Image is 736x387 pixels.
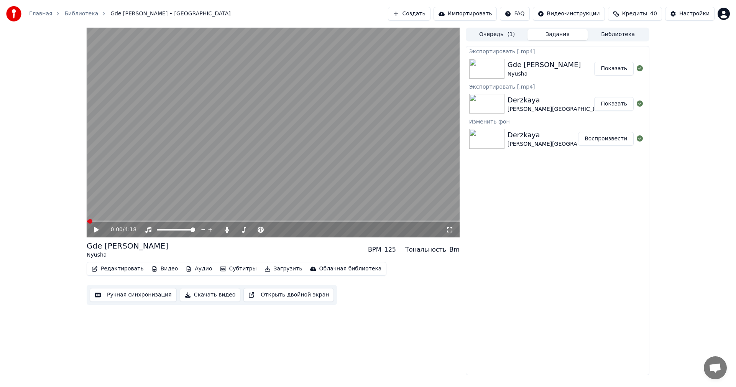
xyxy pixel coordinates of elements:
[665,7,715,21] button: Настройки
[508,70,581,78] div: Nyusha
[405,245,446,254] div: Тональность
[704,356,727,379] a: Открытый чат
[578,132,634,146] button: Воспроизвести
[679,10,710,18] div: Настройки
[508,140,608,148] div: [PERSON_NAME][GEOGRAPHIC_DATA]
[533,7,605,21] button: Видео-инструкции
[89,263,147,274] button: Редактировать
[110,10,230,18] span: Gde [PERSON_NAME] • [GEOGRAPHIC_DATA]
[466,82,649,91] div: Экспортировать [.mp4]
[622,10,647,18] span: Кредиты
[650,10,657,18] span: 40
[29,10,52,18] a: Главная
[6,6,21,21] img: youka
[29,10,231,18] nav: breadcrumb
[508,59,581,70] div: Gde [PERSON_NAME]
[434,7,497,21] button: Импортировать
[368,245,381,254] div: BPM
[125,226,136,234] span: 4:18
[388,7,430,21] button: Создать
[608,7,662,21] button: Кредиты40
[180,288,241,302] button: Скачать видео
[319,265,382,273] div: Облачная библиотека
[261,263,306,274] button: Загрузить
[508,130,608,140] div: Derzkaya
[466,117,649,126] div: Изменить фон
[449,245,460,254] div: Bm
[594,62,634,76] button: Показать
[508,95,608,105] div: Derzkaya
[508,105,608,113] div: [PERSON_NAME][GEOGRAPHIC_DATA]
[111,226,129,234] div: /
[148,263,181,274] button: Видео
[588,29,648,40] button: Библиотека
[243,288,334,302] button: Открыть двойной экран
[87,251,168,259] div: Nyusha
[111,226,123,234] span: 0:00
[507,31,515,38] span: ( 1 )
[64,10,98,18] a: Библиотека
[182,263,215,274] button: Аудио
[384,245,396,254] div: 125
[527,29,588,40] button: Задания
[87,240,168,251] div: Gde [PERSON_NAME]
[90,288,177,302] button: Ручная синхронизация
[217,263,260,274] button: Субтитры
[467,29,527,40] button: Очередь
[594,97,634,111] button: Показать
[500,7,529,21] button: FAQ
[466,46,649,56] div: Экспортировать [.mp4]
